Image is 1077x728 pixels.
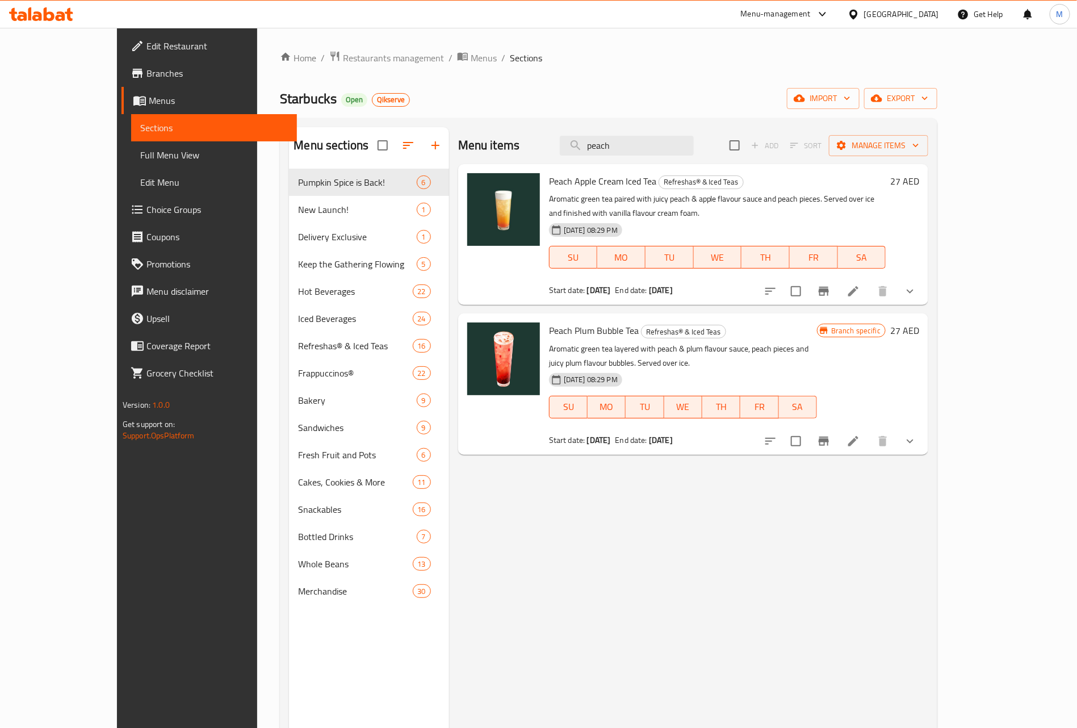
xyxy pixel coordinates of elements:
[642,325,726,338] span: Refreshas® & Iced Teas
[559,374,622,385] span: [DATE] 08:29 PM
[417,448,431,462] div: items
[903,434,917,448] svg: Show Choices
[289,169,449,196] div: Pumpkin Spice is Back!6
[417,204,430,215] span: 1
[280,51,937,65] nav: breadcrumb
[149,94,288,107] span: Menus
[864,8,939,20] div: [GEOGRAPHIC_DATA]
[140,148,288,162] span: Full Menu View
[121,60,297,87] a: Branches
[413,586,430,597] span: 30
[123,417,175,432] span: Get support on:
[650,249,689,266] span: TU
[289,305,449,332] div: Iced Beverages24
[123,428,195,443] a: Support.OpsPlatform
[146,366,288,380] span: Grocery Checklist
[554,249,593,266] span: SU
[413,284,431,298] div: items
[615,433,647,447] span: End date:
[587,433,611,447] b: [DATE]
[646,246,694,269] button: TU
[783,399,812,415] span: SA
[896,278,924,305] button: show more
[121,250,297,278] a: Promotions
[146,203,288,216] span: Choice Groups
[395,132,422,159] span: Sort sections
[649,283,673,298] b: [DATE]
[298,257,416,271] div: Keep the Gathering Flowing
[298,584,412,598] div: Merchandise
[784,429,808,453] span: Select to update
[746,249,785,266] span: TH
[372,95,409,104] span: Qikserve
[298,503,412,516] span: Snackables
[298,175,416,189] span: Pumpkin Spice is Back!
[549,173,656,190] span: Peach Apple Cream Iced Tea
[298,339,412,353] span: Refreshas® & Iced Teas
[449,51,452,65] li: /
[413,477,430,488] span: 11
[417,257,431,271] div: items
[741,246,790,269] button: TH
[289,441,449,468] div: Fresh Fruit and Pots6
[869,278,896,305] button: delete
[741,7,811,21] div: Menu-management
[549,342,817,370] p: Aromatic green tea layered with peach & plum flavour sauce, peach pieces and juicy plum flavour b...
[289,278,449,305] div: Hot Beverages22
[298,530,416,543] span: Bottled Drinks
[707,399,736,415] span: TH
[549,246,598,269] button: SU
[371,133,395,157] span: Select all sections
[289,414,449,441] div: Sandwiches9
[592,399,621,415] span: MO
[890,323,919,338] h6: 27 AED
[413,286,430,297] span: 22
[298,557,412,571] span: Whole Beans
[289,223,449,250] div: Delivery Exclusive1
[417,177,430,188] span: 6
[343,51,444,65] span: Restaurants management
[289,550,449,578] div: Whole Beans13
[641,325,726,338] div: Refreshas® & Iced Teas
[140,175,288,189] span: Edit Menu
[903,284,917,298] svg: Show Choices
[294,137,368,154] h2: Menu sections
[298,312,412,325] span: Iced Beverages
[790,246,838,269] button: FR
[626,396,664,419] button: TU
[549,192,886,220] p: Aromatic green tea paired with juicy peach & apple flavour sauce and peach pieces. Served over ic...
[864,88,937,109] button: export
[779,396,817,419] button: SA
[298,284,412,298] span: Hot Beverages
[146,284,288,298] span: Menu disclaimer
[1057,8,1063,20] span: M
[298,394,416,407] span: Bakery
[298,448,416,462] span: Fresh Fruit and Pots
[289,523,449,550] div: Bottled Drinks7
[588,396,626,419] button: MO
[549,322,639,339] span: Peach Plum Bubble Tea
[289,578,449,605] div: Merchandise30
[787,88,860,109] button: import
[131,169,297,196] a: Edit Menu
[698,249,737,266] span: WE
[289,164,449,609] nav: Menu sections
[694,246,742,269] button: WE
[298,421,416,434] span: Sandwiches
[417,422,430,433] span: 9
[140,121,288,135] span: Sections
[413,368,430,379] span: 22
[298,230,416,244] div: Delivery Exclusive
[289,332,449,359] div: Refreshas® & Iced Teas16
[413,312,431,325] div: items
[413,366,431,380] div: items
[289,196,449,223] div: New Launch!1
[280,51,316,65] a: Home
[413,503,431,516] div: items
[846,434,860,448] a: Edit menu item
